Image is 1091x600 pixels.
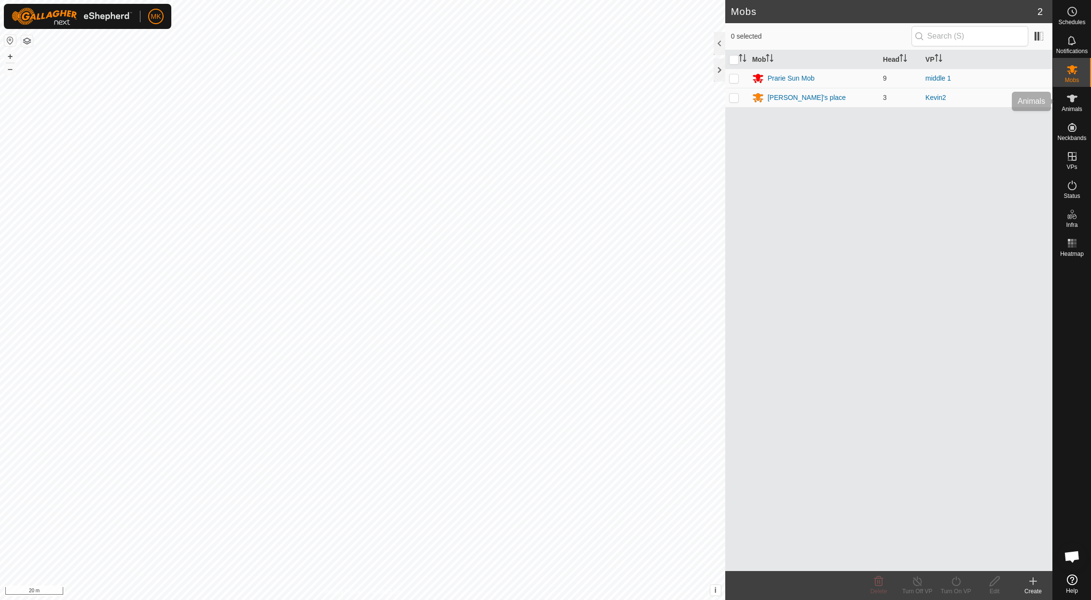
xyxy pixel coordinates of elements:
span: Mobs [1065,77,1079,83]
span: 9 [883,74,887,82]
th: Mob [748,50,879,69]
h2: Mobs [731,6,1037,17]
div: Turn On VP [937,587,975,596]
div: Turn Off VP [898,587,937,596]
span: Neckbands [1057,135,1086,141]
span: Delete [870,588,887,595]
p-sorticon: Activate to sort [766,56,773,63]
p-sorticon: Activate to sort [899,56,907,63]
button: i [710,585,721,596]
a: Kevin2 [925,94,946,101]
span: Infra [1066,222,1077,228]
div: Create [1014,587,1052,596]
img: Gallagher Logo [12,8,132,25]
span: Notifications [1056,48,1088,54]
a: Contact Us [372,587,400,596]
a: middle 1 [925,74,951,82]
input: Search (S) [911,26,1028,46]
a: Open chat [1058,542,1087,571]
span: i [714,586,716,594]
a: Privacy Policy [324,587,360,596]
span: Heatmap [1060,251,1084,257]
button: + [4,51,16,62]
span: Status [1063,193,1080,199]
span: Schedules [1058,19,1085,25]
a: Help [1053,571,1091,598]
div: Prarie Sun Mob [768,73,815,84]
span: VPs [1066,164,1077,170]
div: Edit [975,587,1014,596]
span: 3 [883,94,887,101]
div: [PERSON_NAME]'s place [768,93,846,103]
button: – [4,63,16,75]
th: Head [879,50,922,69]
span: 0 selected [731,31,911,42]
p-sorticon: Activate to sort [935,56,942,63]
span: Animals [1062,106,1082,112]
th: VP [922,50,1052,69]
button: Reset Map [4,35,16,46]
button: Map Layers [21,35,33,47]
span: MK [151,12,161,22]
span: 2 [1037,4,1043,19]
span: Help [1066,588,1078,594]
p-sorticon: Activate to sort [739,56,746,63]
